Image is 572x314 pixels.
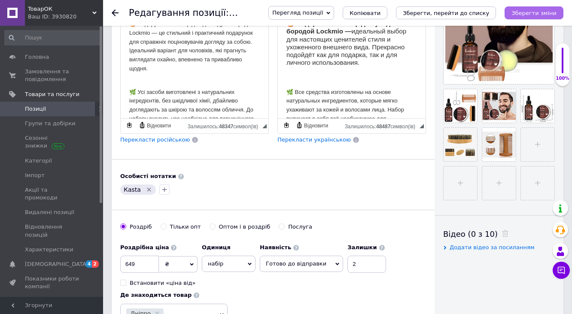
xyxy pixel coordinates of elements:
[376,124,390,130] span: 48487
[450,244,535,251] span: Додати відео за посиланням
[288,223,312,231] div: Послуга
[85,260,92,268] span: 4
[272,9,323,16] span: Перегляд позиції
[219,124,233,130] span: 48347
[170,223,201,231] div: Тільки опт
[165,261,169,267] span: ₴
[266,260,326,267] span: Готово до відправки
[553,262,570,279] button: Чат з покупцем
[345,121,420,130] div: Кiлькiсть символiв
[120,292,192,298] b: Де знаходиться товар
[25,246,73,254] span: Характеристики
[146,186,152,193] svg: Видалити мітку
[262,124,267,128] span: Потягніть для зміни розмірів
[347,256,386,273] input: -
[188,121,262,130] div: Кiлькiсть символiв
[25,223,79,239] span: Відновлення позицій
[25,172,45,179] span: Імпорт
[146,122,171,130] span: Відновити
[403,10,489,16] i: Зберегти, перейти до списку
[219,223,271,231] div: Оптом і в роздріб
[278,11,426,118] iframe: Редактор, EC354AD1-379A-4FA4-B8B3-2719BD2B1D20
[260,244,291,251] b: Наявність
[120,256,159,273] input: 0
[28,13,103,21] div: Ваш ID: 3930820
[25,157,52,165] span: Категорії
[25,134,79,150] span: Сезонні знижки
[277,136,351,143] span: Перекласти українською
[396,6,496,19] button: Зберегти, перейти до списку
[25,120,76,127] span: Групи та добірки
[555,43,570,86] div: 100% Якість заповнення
[137,121,172,130] a: Відновити
[120,244,169,251] b: Роздрібна ціна
[9,77,139,121] p: 🌿 Усі засоби виготовлені з натуральних інгредієнтів, без шкідливої хімії, дбайливо доглядають за ...
[92,260,99,268] span: 2
[25,208,74,216] span: Видалені позиції
[25,105,46,113] span: Позиції
[25,53,49,61] span: Головна
[303,122,328,130] span: Відновити
[9,77,139,121] p: 🌿 Все средства изготовлены на основе натуральных ингредиентов, которые мягко ухаживают за кожей и...
[28,5,92,13] span: ToварОК
[25,68,79,83] span: Замовлення та повідомлення
[112,9,119,16] div: Повернутися назад
[347,244,377,251] b: Залишки
[121,11,268,118] iframe: Редактор, D71DA375-CFC5-4F06-BF44-7F64D408F86E
[124,186,141,193] span: Каsta
[25,186,79,202] span: Акції та промокоди
[420,124,424,128] span: Потягніть для зміни розмірів
[120,136,190,143] span: Перекласти російською
[350,10,380,16] span: Копіювати
[202,244,231,251] b: Одиниця
[505,6,563,19] button: Зберегти зміни
[25,91,79,98] span: Товари та послуги
[343,6,387,19] button: Копіювати
[443,229,498,239] span: Відео (0 з 10)
[202,256,256,272] span: набір
[295,121,329,130] a: Відновити
[511,10,557,16] i: Зберегти зміни
[130,223,152,231] div: Роздріб
[25,260,88,268] span: [DEMOGRAPHIC_DATA]
[282,121,291,130] a: Зробити резервну копію зараз
[120,173,176,179] b: Особисті нотатки
[556,75,569,82] div: 100%
[25,275,79,290] span: Показники роботи компанії
[130,279,196,287] div: Встановити «ціна від»
[4,30,101,45] input: Пошук
[125,121,134,130] a: Зробити резервну копію зараз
